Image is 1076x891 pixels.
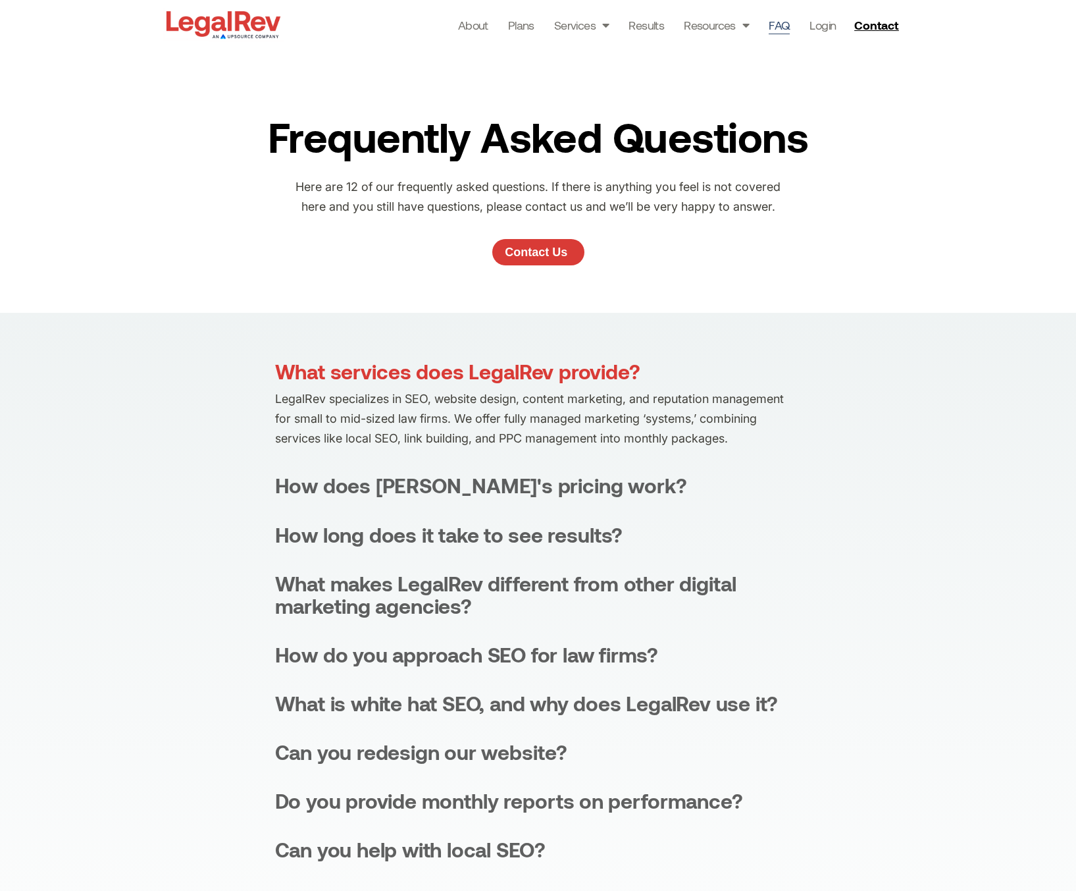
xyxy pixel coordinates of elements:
a: Login [809,16,836,34]
div: What services does LegalRev provide? [275,360,640,383]
div: Can you redesign our website? [275,741,567,763]
a: Contact [849,14,907,36]
div: How does [PERSON_NAME]'s pricing work? [275,474,687,497]
div: What is white hat SEO, and why does LegalRev use it? [275,692,779,715]
h2: Frequently Asked Questions [261,109,815,164]
summary: What is white hat SEO, and why does LegalRev use it? [275,692,802,715]
span: Contact Us [505,246,567,258]
a: Resources [684,16,749,34]
div: Can you help with local SEO? [275,838,546,861]
p: Here are 12 of our frequently asked questions. If there is anything you feel is not covered here ... [291,177,785,217]
a: Results [628,16,664,34]
summary: Can you redesign our website? [275,741,802,763]
div: How do you approach SEO for law firms? [275,643,659,666]
summary: How do you approach SEO for law firms? [275,643,802,666]
summary: Do you provide monthly reports on performance? [275,790,802,812]
div: Do you provide monthly reports on performance? [275,790,743,812]
a: Plans [508,16,534,34]
summary: Can you help with local SEO? [275,838,802,861]
div: How long does it take to see results? [275,524,623,546]
p: LegalRev specializes in SEO, website design, content marketing, and reputation management for sma... [275,389,802,448]
a: Contact Us [492,239,584,265]
summary: How does [PERSON_NAME]'s pricing work? [275,474,802,497]
a: FAQ [769,16,790,34]
summary: What services does LegalRev provide? [275,360,802,383]
nav: Menu [458,16,836,34]
a: About [458,16,488,34]
a: Services [554,16,609,34]
span: Contact [854,19,898,31]
summary: What makes LegalRev different from other digital marketing agencies? [275,572,802,617]
summary: How long does it take to see results? [275,524,802,546]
